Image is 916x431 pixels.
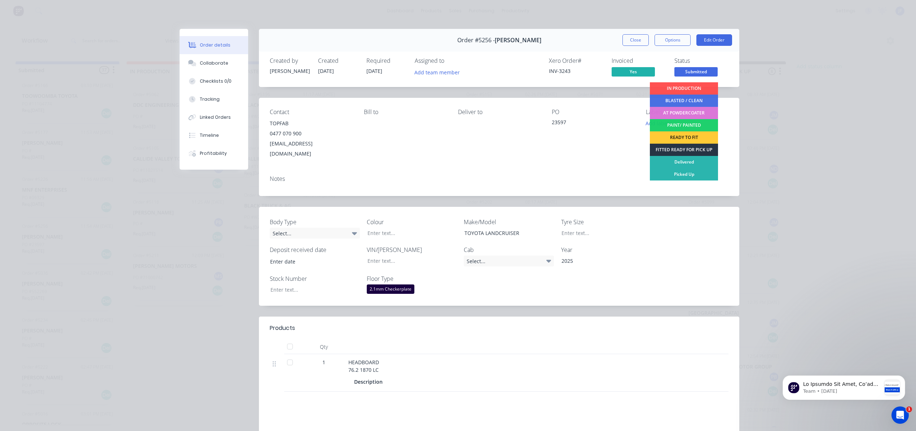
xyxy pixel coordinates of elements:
button: Submitted [674,67,718,78]
span: [DATE] [318,68,334,74]
label: Colour [367,218,457,226]
div: Linked Orders [200,114,231,121]
div: Select... [464,256,554,266]
div: Created [318,57,358,64]
button: Close [622,34,649,46]
div: FITTED READY FOR PICK UP [650,144,718,156]
div: Contact [270,109,352,116]
div: Invoiced [612,57,666,64]
div: IN PRODUCTION [650,82,718,95]
div: TOPFAB0477 070 900[EMAIL_ADDRESS][DOMAIN_NAME] [270,118,352,159]
button: Add team member [411,67,464,77]
div: Labels [646,109,728,116]
div: Notes [270,175,728,182]
span: 1 [322,358,325,366]
button: Edit Order [696,34,732,46]
div: Status [674,57,728,64]
div: Created by [270,57,309,64]
div: Select... [270,228,360,239]
div: Order details [200,42,230,48]
div: PO [552,109,634,116]
button: Order details [180,36,248,54]
button: Collaborate [180,54,248,72]
div: Products [270,324,295,332]
label: VIN/[PERSON_NAME] [367,245,457,254]
div: [EMAIL_ADDRESS][DOMAIN_NAME] [270,139,352,159]
div: 23597 [552,118,634,129]
div: Assigned to [415,57,487,64]
div: Profitability [200,150,227,157]
div: TOPFAB [270,118,352,129]
label: Body Type [270,218,360,226]
label: Cab [464,245,554,254]
div: Picked Up [650,168,718,180]
button: Options [655,34,691,46]
iframe: Intercom notifications message [772,361,916,412]
div: Deliver to [458,109,541,116]
span: 1 [906,406,912,412]
div: PAINT/ PAINTED [650,119,718,131]
label: Year [561,245,651,254]
button: Profitability [180,144,248,162]
span: Submitted [674,67,718,76]
label: Tyre Size [561,218,651,226]
label: Floor Type [367,274,457,283]
label: Make/Model [464,218,554,226]
button: Checklists 0/0 [180,72,248,90]
div: AT POWDERCOATER [650,107,718,119]
input: Enter date [265,256,355,267]
span: Yes [612,67,655,76]
div: INV-3243 [549,67,603,75]
div: READY TO FIT [650,131,718,144]
div: [PERSON_NAME] [270,67,309,75]
p: Message from Team, sent 2w ago [31,27,109,34]
div: TOYOTA LANDCRUISER [459,228,549,238]
iframe: Intercom live chat [891,406,909,424]
div: Tracking [200,96,220,103]
button: Tracking [180,90,248,108]
button: Linked Orders [180,108,248,126]
span: [DATE] [366,68,382,74]
div: Required [366,57,406,64]
div: Delivered [650,156,718,168]
span: HEADBOARD 76.2 1870 LC [348,359,379,373]
div: 2.1mm Checkerplate [367,284,414,294]
div: Xero Order # [549,57,603,64]
div: Collaborate [200,60,228,66]
button: Add team member [415,67,464,77]
div: Qty [302,340,345,354]
div: 2025 [556,256,646,266]
span: Order #5256 - [457,37,495,44]
div: Checklists 0/0 [200,78,232,84]
button: Timeline [180,126,248,144]
div: Description [354,376,386,387]
div: 0477 070 900 [270,129,352,139]
button: Add labels [642,118,675,128]
div: BLASTED / CLEAN [650,95,718,107]
label: Stock Number [270,274,360,283]
span: [PERSON_NAME] [495,37,541,44]
div: Bill to [364,109,446,116]
div: Timeline [200,132,219,139]
label: Deposit received date [270,245,360,254]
